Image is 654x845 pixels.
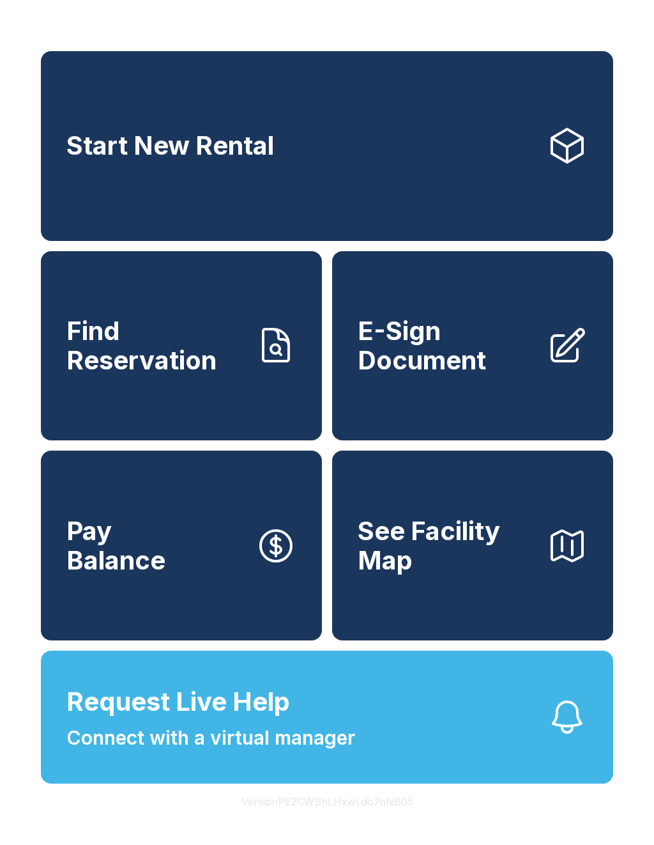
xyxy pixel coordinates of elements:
[41,451,322,640] a: PayBalance
[66,683,290,721] span: Request Live Help
[41,651,613,784] button: Request Live HelpConnect with a virtual manager
[332,251,613,441] a: E-Sign Document
[66,724,355,752] span: Connect with a virtual manager
[41,251,322,441] a: Find Reservation
[66,316,245,375] span: Find Reservation
[66,516,165,575] span: Pay Balance
[66,131,274,160] span: Start New Rental
[358,516,536,575] span: See Facility Map
[332,451,613,640] button: See Facility Map
[231,784,423,819] button: VersionPE2CWShLHxwLdo7nhiB05
[41,51,613,241] a: Start New Rental
[358,316,536,375] span: E-Sign Document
